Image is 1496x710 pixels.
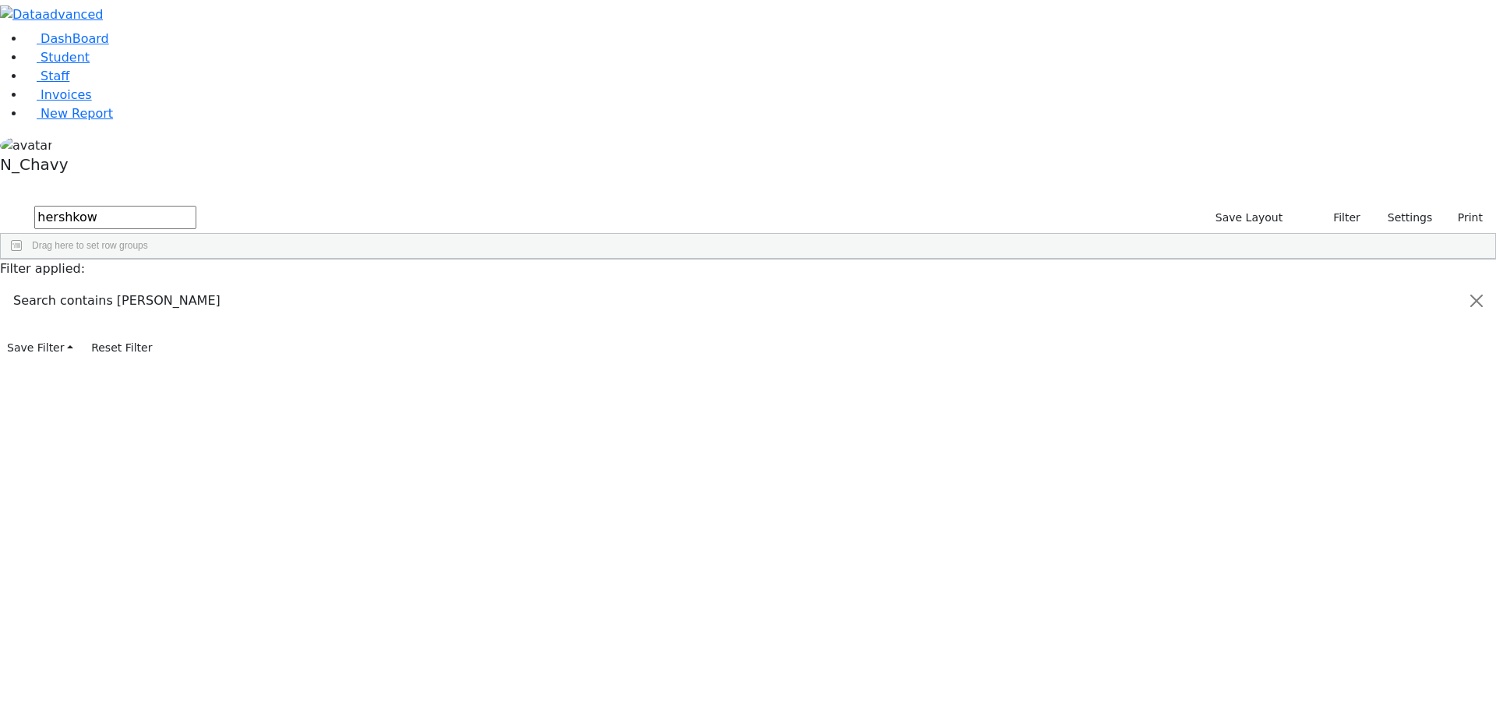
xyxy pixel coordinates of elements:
[41,106,113,121] span: New Report
[1208,206,1290,230] button: Save Layout
[25,50,90,65] a: Student
[41,87,92,102] span: Invoices
[41,31,109,46] span: DashBoard
[1458,279,1495,323] button: Close
[41,69,69,83] span: Staff
[34,206,196,229] input: Search
[25,87,92,102] a: Invoices
[1367,206,1439,230] button: Settings
[84,336,159,360] button: Reset Filter
[25,69,69,83] a: Staff
[1439,206,1490,230] button: Print
[25,31,109,46] a: DashBoard
[41,50,90,65] span: Student
[1313,206,1367,230] button: Filter
[32,240,148,251] span: Drag here to set row groups
[25,106,113,121] a: New Report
